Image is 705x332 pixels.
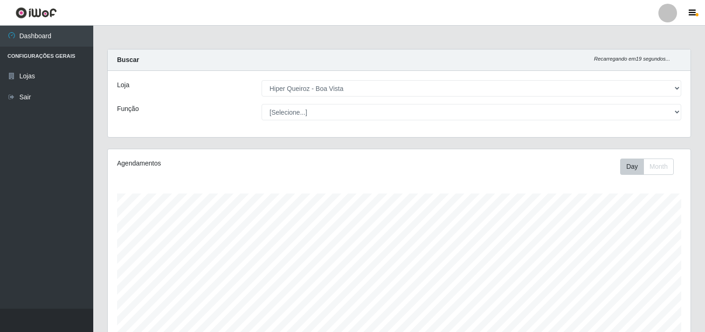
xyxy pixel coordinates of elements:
div: First group [620,159,674,175]
div: Agendamentos [117,159,344,168]
img: CoreUI Logo [15,7,57,19]
div: Toolbar with button groups [620,159,681,175]
strong: Buscar [117,56,139,63]
button: Day [620,159,644,175]
i: Recarregando em 19 segundos... [594,56,670,62]
button: Month [643,159,674,175]
label: Loja [117,80,129,90]
label: Função [117,104,139,114]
